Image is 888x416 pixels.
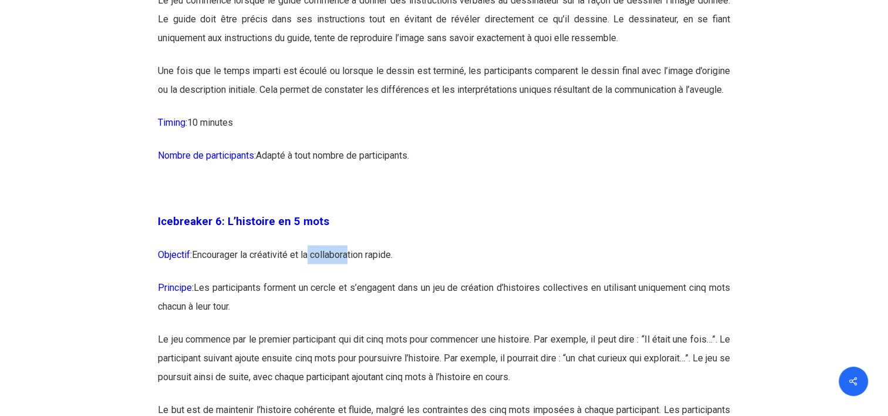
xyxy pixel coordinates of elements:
span: Objectif: [158,249,192,260]
p: Encourager la créativité et la collaboration rapide. [158,246,730,279]
span: Principe: [158,282,194,293]
p: Les participants forment un cercle et s’engagent dans un jeu de création d’histoires collectives ... [158,279,730,330]
p: Adapté à tout nombre de participants. [158,146,730,179]
p: 10 minutes [158,113,730,146]
span: Icebreaker 6: L’histoire en 5 mots [158,215,329,228]
p: Une fois que le temps imparti est écoulé ou lorsque le dessin est terminé, les participants compa... [158,62,730,113]
span: Timing: [158,117,187,128]
span: Nombre de participants: [158,150,256,161]
p: Le jeu commence par le premier participant qui dit cinq mots pour commencer une histoire. Par exe... [158,330,730,401]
